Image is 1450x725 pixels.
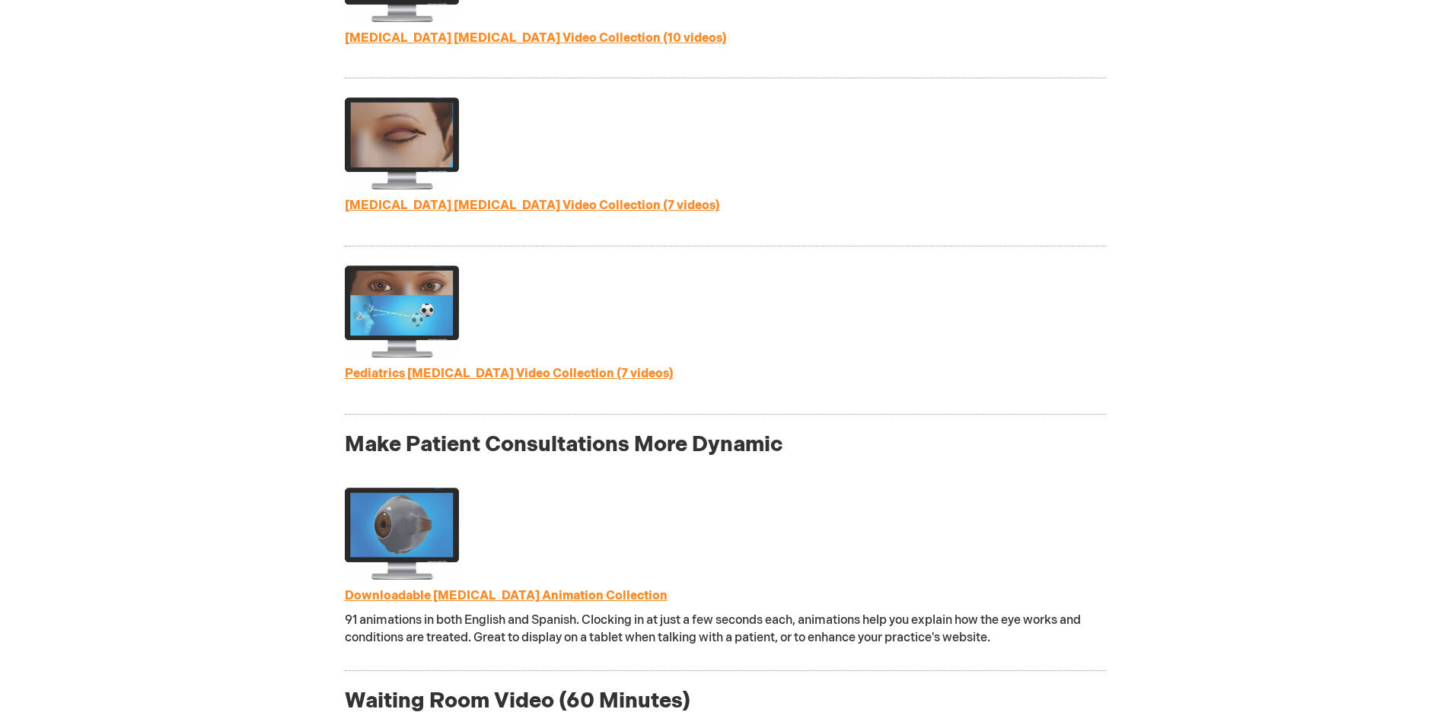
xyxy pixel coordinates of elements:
[345,688,690,714] span: Waiting Room Video (60 Minutes)
[345,488,459,580] img: Downloadable Patient Education Animation Collection
[345,31,727,46] a: [MEDICAL_DATA] [MEDICAL_DATA] Video Collection (10 videos)
[345,97,459,189] img: Oculoplastics Patient Education Video Collection
[345,613,1081,645] span: 91 animations in both English and Spanish. Clocking in at just a few seconds each, animations hel...
[345,266,459,358] img: Pediatrics Patient Education Video Collection
[345,589,668,603] a: Downloadable [MEDICAL_DATA] Animation Collection
[345,199,720,213] a: [MEDICAL_DATA] [MEDICAL_DATA] Video Collection (7 videos)
[345,432,783,457] span: Make Patient Consultations More Dynamic
[345,367,674,381] a: Pediatrics [MEDICAL_DATA] Video Collection (7 videos)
